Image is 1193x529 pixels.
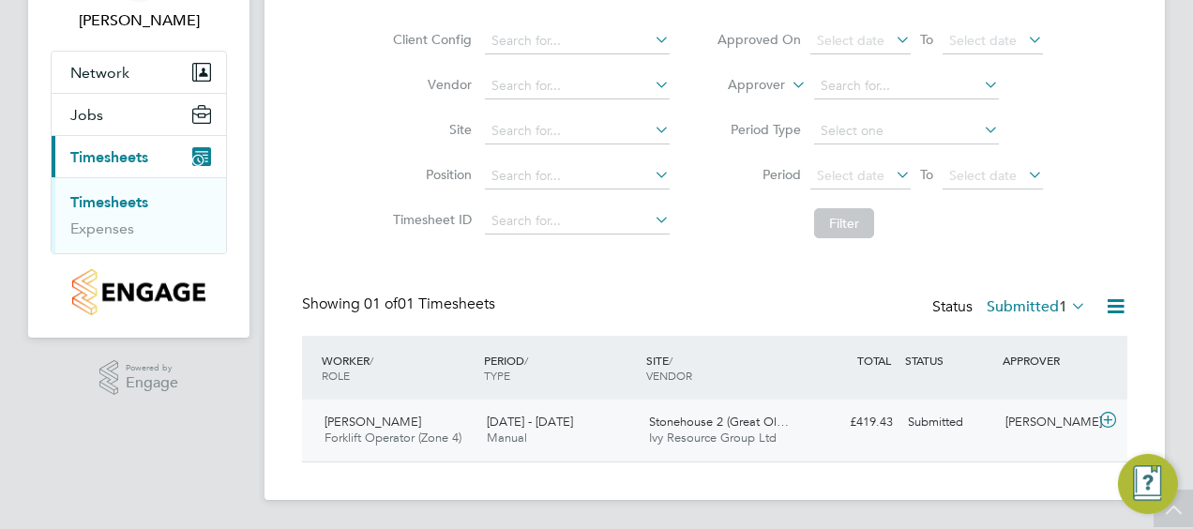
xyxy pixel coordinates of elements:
[1118,454,1178,514] button: Engage Resource Center
[387,121,472,138] label: Site
[1059,297,1067,316] span: 1
[72,269,204,315] img: countryside-properties-logo-retina.png
[51,9,227,32] span: Victor Gheti
[51,269,227,315] a: Go to home page
[914,27,939,52] span: To
[817,32,884,49] span: Select date
[803,407,900,438] div: £419.43
[857,353,891,368] span: TOTAL
[814,208,874,238] button: Filter
[302,295,499,314] div: Showing
[987,297,1086,316] label: Submitted
[485,208,670,234] input: Search for...
[814,73,999,99] input: Search for...
[126,360,178,376] span: Powered by
[387,211,472,228] label: Timesheet ID
[646,368,692,383] span: VENDOR
[717,121,801,138] label: Period Type
[70,148,148,166] span: Timesheets
[387,31,472,48] label: Client Config
[484,368,510,383] span: TYPE
[364,295,398,313] span: 01 of
[485,163,670,189] input: Search for...
[487,430,527,446] span: Manual
[914,162,939,187] span: To
[52,177,226,253] div: Timesheets
[322,368,350,383] span: ROLE
[642,343,804,392] div: SITE
[325,414,421,430] span: [PERSON_NAME]
[649,430,777,446] span: Ivy Resource Group Ltd
[52,52,226,93] button: Network
[485,73,670,99] input: Search for...
[949,167,1017,184] span: Select date
[52,94,226,135] button: Jobs
[717,31,801,48] label: Approved On
[387,76,472,93] label: Vendor
[485,118,670,144] input: Search for...
[900,407,998,438] div: Submitted
[649,414,789,430] span: Stonehouse 2 (Great Ol…
[387,166,472,183] label: Position
[370,353,373,368] span: /
[317,343,479,392] div: WORKER
[524,353,528,368] span: /
[814,118,999,144] input: Select one
[717,166,801,183] label: Period
[998,343,1095,377] div: APPROVER
[487,414,573,430] span: [DATE] - [DATE]
[701,76,785,95] label: Approver
[900,343,998,377] div: STATUS
[70,219,134,237] a: Expenses
[669,353,672,368] span: /
[932,295,1090,321] div: Status
[364,295,495,313] span: 01 Timesheets
[70,106,103,124] span: Jobs
[70,193,148,211] a: Timesheets
[325,430,461,446] span: Forklift Operator (Zone 4)
[479,343,642,392] div: PERIOD
[52,136,226,177] button: Timesheets
[70,64,129,82] span: Network
[998,407,1095,438] div: [PERSON_NAME]
[817,167,884,184] span: Select date
[99,360,179,396] a: Powered byEngage
[126,375,178,391] span: Engage
[485,28,670,54] input: Search for...
[949,32,1017,49] span: Select date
